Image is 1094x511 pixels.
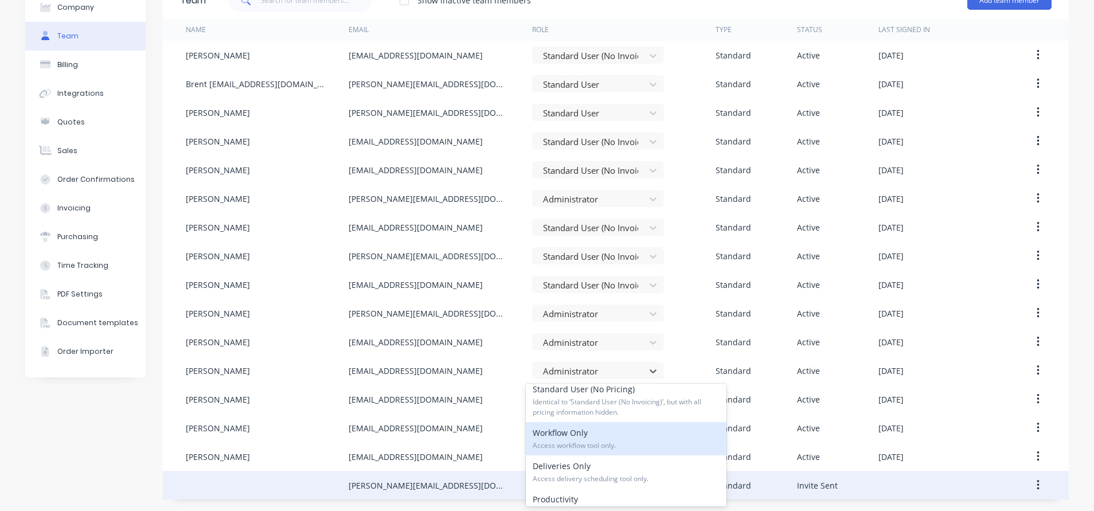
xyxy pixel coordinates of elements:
[716,250,751,262] div: Standard
[716,279,751,291] div: Standard
[797,107,820,119] div: Active
[878,451,904,463] div: [DATE]
[878,25,930,35] div: Last signed in
[878,193,904,205] div: [DATE]
[57,117,85,127] div: Quotes
[349,221,483,233] div: [EMAIL_ADDRESS][DOMAIN_NAME]
[186,78,326,90] div: Brent [EMAIL_ADDRESS][DOMAIN_NAME]
[349,250,509,262] div: [PERSON_NAME][EMAIL_ADDRESS][DOMAIN_NAME]
[716,307,751,319] div: Standard
[797,279,820,291] div: Active
[186,221,250,233] div: [PERSON_NAME]
[797,307,820,319] div: Active
[186,451,250,463] div: [PERSON_NAME]
[797,336,820,348] div: Active
[716,49,751,61] div: Standard
[349,336,483,348] div: [EMAIL_ADDRESS][DOMAIN_NAME]
[797,193,820,205] div: Active
[797,365,820,377] div: Active
[25,79,146,108] button: Integrations
[349,393,483,405] div: [EMAIL_ADDRESS][DOMAIN_NAME]
[716,78,751,90] div: Standard
[57,346,114,357] div: Order Importer
[25,165,146,194] button: Order Confirmations
[349,49,483,61] div: [EMAIL_ADDRESS][DOMAIN_NAME]
[878,365,904,377] div: [DATE]
[57,146,77,156] div: Sales
[716,479,751,492] div: Standard
[57,31,79,41] div: Team
[25,309,146,337] button: Document templates
[57,2,94,13] div: Company
[878,250,904,262] div: [DATE]
[797,451,820,463] div: Active
[797,49,820,61] div: Active
[533,474,720,484] span: Access delivery scheduling tool only.
[716,221,751,233] div: Standard
[57,289,103,299] div: PDF Settings
[57,88,104,99] div: Integrations
[716,422,751,434] div: Standard
[186,336,250,348] div: [PERSON_NAME]
[533,397,720,418] span: Identical to ‘Standard User (No Invoicing)’, but with all pricing information hidden.
[186,49,250,61] div: [PERSON_NAME]
[716,193,751,205] div: Standard
[878,107,904,119] div: [DATE]
[186,25,206,35] div: Name
[25,194,146,223] button: Invoicing
[349,365,483,377] div: [EMAIL_ADDRESS][DOMAIN_NAME]
[349,193,509,205] div: [PERSON_NAME][EMAIL_ADDRESS][DOMAIN_NAME]
[878,49,904,61] div: [DATE]
[186,193,250,205] div: [PERSON_NAME]
[186,365,250,377] div: [PERSON_NAME]
[878,221,904,233] div: [DATE]
[526,422,726,455] div: Workflow Only
[186,422,250,434] div: [PERSON_NAME]
[797,78,820,90] div: Active
[57,318,138,328] div: Document templates
[349,307,509,319] div: [PERSON_NAME][EMAIL_ADDRESS][DOMAIN_NAME]
[186,307,250,319] div: [PERSON_NAME]
[186,250,250,262] div: [PERSON_NAME]
[878,78,904,90] div: [DATE]
[797,164,820,176] div: Active
[186,135,250,147] div: [PERSON_NAME]
[186,107,250,119] div: [PERSON_NAME]
[532,25,549,35] div: Role
[533,440,720,451] span: Access workflow tool only.
[349,135,483,147] div: [EMAIL_ADDRESS][DOMAIN_NAME]
[25,136,146,165] button: Sales
[878,336,904,348] div: [DATE]
[25,223,146,251] button: Purchasing
[349,279,483,291] div: [EMAIL_ADDRESS][DOMAIN_NAME]
[878,422,904,434] div: [DATE]
[57,260,108,271] div: Time Tracking
[878,135,904,147] div: [DATE]
[878,307,904,319] div: [DATE]
[878,279,904,291] div: [DATE]
[716,336,751,348] div: Standard
[25,22,146,50] button: Team
[716,25,732,35] div: Type
[526,379,726,422] div: Standard User (No Pricing)
[57,232,98,242] div: Purchasing
[186,393,250,405] div: [PERSON_NAME]
[349,164,483,176] div: [EMAIL_ADDRESS][DOMAIN_NAME]
[349,78,509,90] div: [PERSON_NAME][EMAIL_ADDRESS][DOMAIN_NAME]
[349,422,483,434] div: [EMAIL_ADDRESS][DOMAIN_NAME]
[25,50,146,79] button: Billing
[25,280,146,309] button: PDF Settings
[716,107,751,119] div: Standard
[878,164,904,176] div: [DATE]
[797,221,820,233] div: Active
[716,365,751,377] div: Standard
[716,135,751,147] div: Standard
[57,60,78,70] div: Billing
[349,25,369,35] div: Email
[349,107,509,119] div: [PERSON_NAME][EMAIL_ADDRESS][DOMAIN_NAME]
[186,279,250,291] div: [PERSON_NAME]
[25,337,146,366] button: Order Importer
[797,479,838,492] div: Invite Sent
[716,393,751,405] div: Standard
[57,203,91,213] div: Invoicing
